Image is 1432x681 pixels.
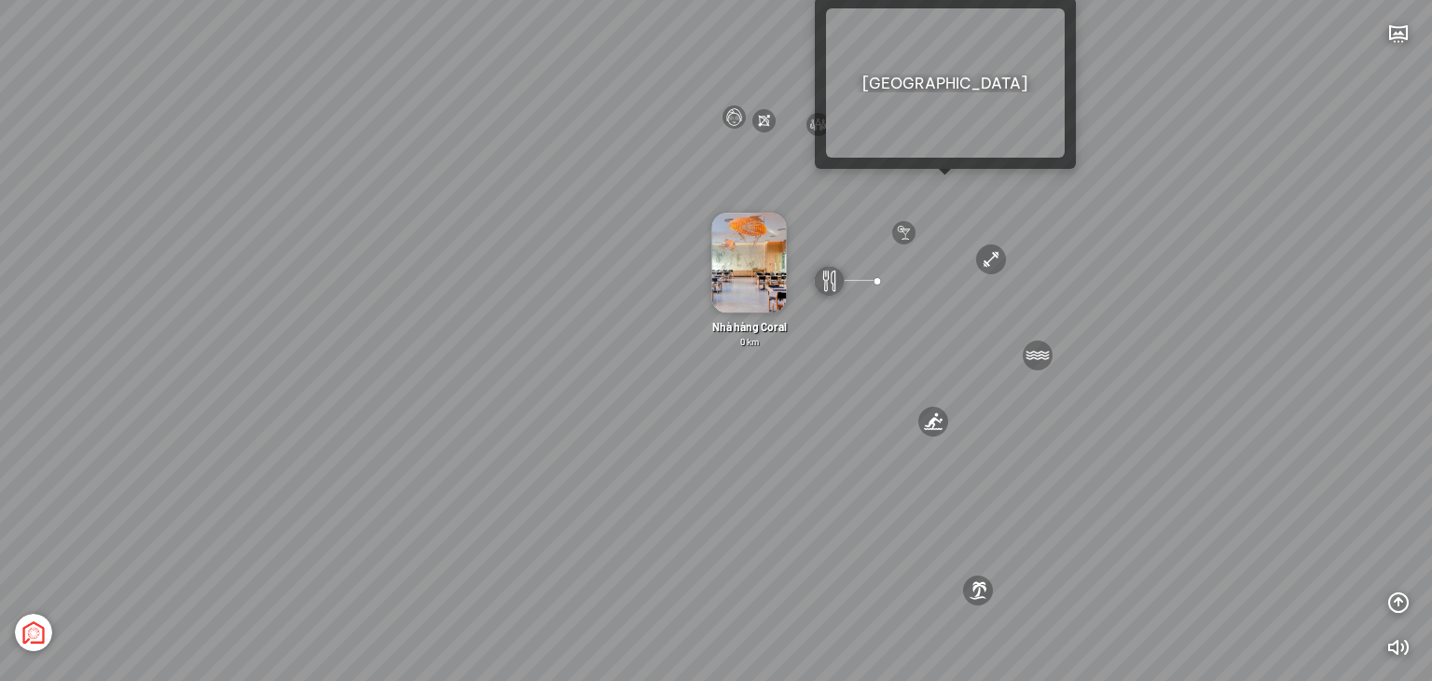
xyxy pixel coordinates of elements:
img: Avatar_Nestfind_YJWVPMA7XUC4.jpg [15,614,52,651]
span: Nhà hàng Coral [712,320,787,333]
span: 0 km [740,336,759,347]
img: thumbnail_coral_X9YZDPN4P9E3_thumbnail.jpg [712,214,787,313]
img: restaurant_ZCUYET34RJC3.svg [815,266,845,296]
p: [GEOGRAPHIC_DATA] [815,74,1076,92]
